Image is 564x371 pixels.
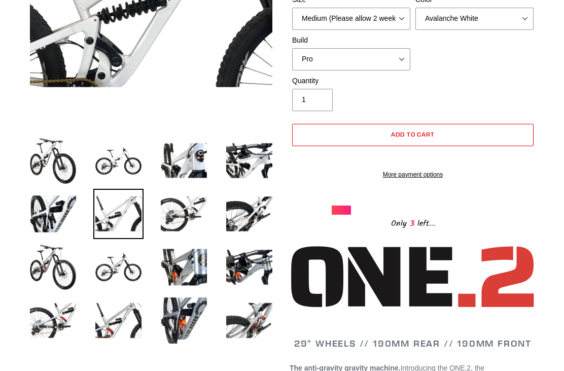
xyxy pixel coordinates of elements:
img: Load image into Gallery viewer, ONE.2 Super Enduro - Complete Bike [28,136,78,186]
img: Load image into Gallery viewer, ONE.2 Super Enduro - Complete Bike [93,242,144,292]
a: More payment options [292,170,534,179]
img: Load image into Gallery viewer, ONE.2 Super Enduro - Complete Bike [93,189,144,239]
span: 3 [407,217,417,230]
img: Load image into Gallery viewer, ONE.2 Super Enduro - Complete Bike [224,189,274,239]
img: Load image into Gallery viewer, ONE.2 Super Enduro - Complete Bike [159,295,209,346]
span: Add to cart [391,130,435,138]
img: Load image into Gallery viewer, ONE.2 Super Enduro - Complete Bike [224,136,274,186]
label: Quantity [292,76,410,86]
img: Load image into Gallery viewer, ONE.2 Super Enduro - Complete Bike [159,136,209,186]
img: Load image into Gallery viewer, ONE.2 Super Enduro - Complete Bike [28,189,78,239]
span: 29" WHEELS // 190MM REAR // 190MM FRONT [294,338,532,349]
img: Load image into Gallery viewer, ONE.2 Super Enduro - Complete Bike [93,136,144,186]
img: Load image into Gallery viewer, ONE.2 Super Enduro - Complete Bike [28,295,78,346]
div: Only left... [332,215,494,230]
img: Load image into Gallery viewer, ONE.2 Super Enduro - Complete Bike [28,242,78,292]
img: Load image into Gallery viewer, ONE.2 Super Enduro - Complete Bike [159,189,209,239]
img: Load image into Gallery viewer, ONE.2 Super Enduro - Complete Bike [224,242,274,292]
img: Load image into Gallery viewer, ONE.2 Super Enduro - Complete Bike [159,242,209,292]
button: Add to cart [292,124,534,146]
label: Build [292,35,410,46]
img: Load image into Gallery viewer, ONE.2 Super Enduro - Complete Bike [93,295,144,346]
img: Load image into Gallery viewer, ONE.2 Super Enduro - Complete Bike [224,295,274,346]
